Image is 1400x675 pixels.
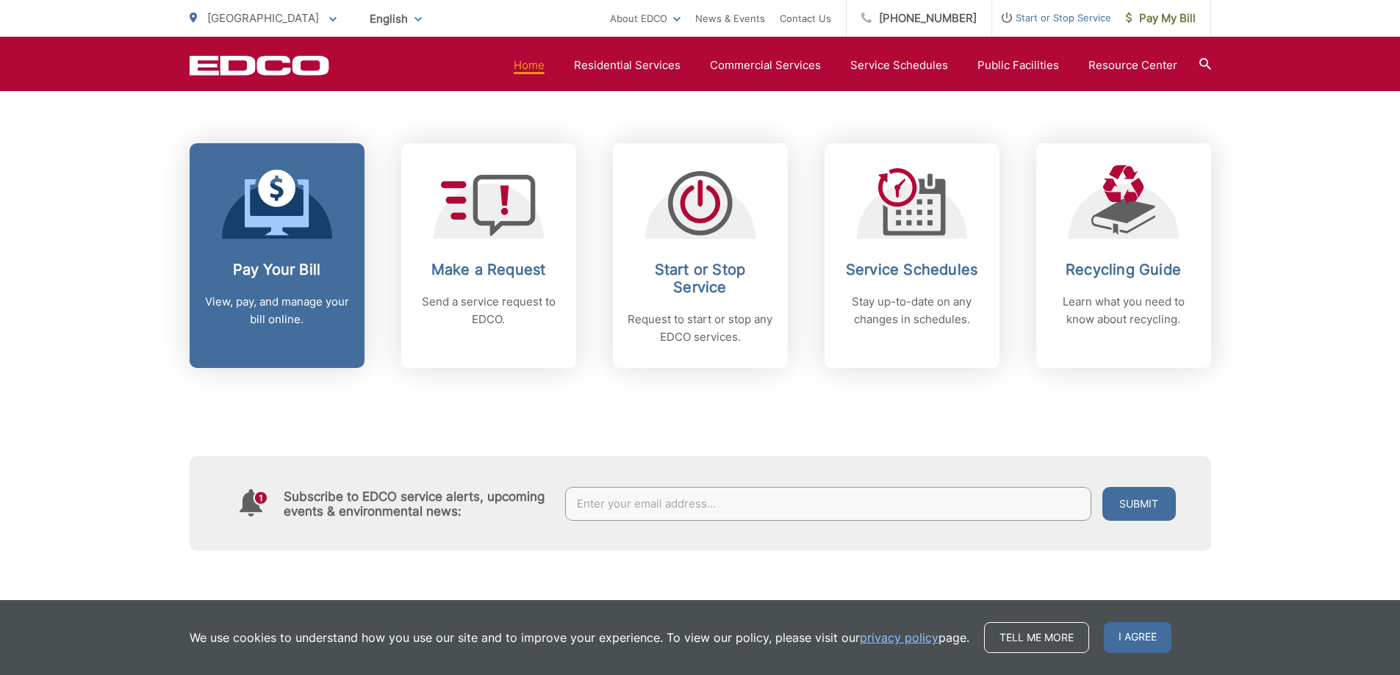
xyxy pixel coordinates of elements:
span: I agree [1104,622,1171,653]
a: Commercial Services [710,57,821,74]
p: View, pay, and manage your bill online. [204,293,350,328]
h2: Recycling Guide [1051,261,1196,278]
a: privacy policy [860,629,938,646]
span: [GEOGRAPHIC_DATA] [207,11,319,25]
a: Service Schedules Stay up-to-date on any changes in schedules. [825,143,999,368]
a: Service Schedules [850,57,948,74]
a: Home [514,57,545,74]
a: Recycling Guide Learn what you need to know about recycling. [1036,143,1211,368]
h2: Pay Your Bill [204,261,350,278]
button: Submit [1102,487,1176,521]
a: Resource Center [1088,57,1177,74]
p: Learn what you need to know about recycling. [1051,293,1196,328]
h2: Make a Request [416,261,561,278]
a: About EDCO [610,10,681,27]
p: Send a service request to EDCO. [416,293,561,328]
p: We use cookies to understand how you use our site and to improve your experience. To view our pol... [190,629,969,646]
a: Public Facilities [977,57,1059,74]
a: Make a Request Send a service request to EDCO. [401,143,576,368]
a: Tell me more [984,622,1089,653]
span: English [359,6,433,32]
h4: Subscribe to EDCO service alerts, upcoming events & environmental news: [284,489,551,519]
input: Enter your email address... [565,487,1091,521]
a: Pay Your Bill View, pay, and manage your bill online. [190,143,365,368]
a: News & Events [695,10,765,27]
p: Stay up-to-date on any changes in schedules. [839,293,985,328]
a: Residential Services [574,57,681,74]
a: Contact Us [780,10,831,27]
a: EDCD logo. Return to the homepage. [190,55,329,76]
h2: Start or Stop Service [628,261,773,296]
h2: Service Schedules [839,261,985,278]
p: Request to start or stop any EDCO services. [628,311,773,346]
span: Pay My Bill [1126,10,1196,27]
